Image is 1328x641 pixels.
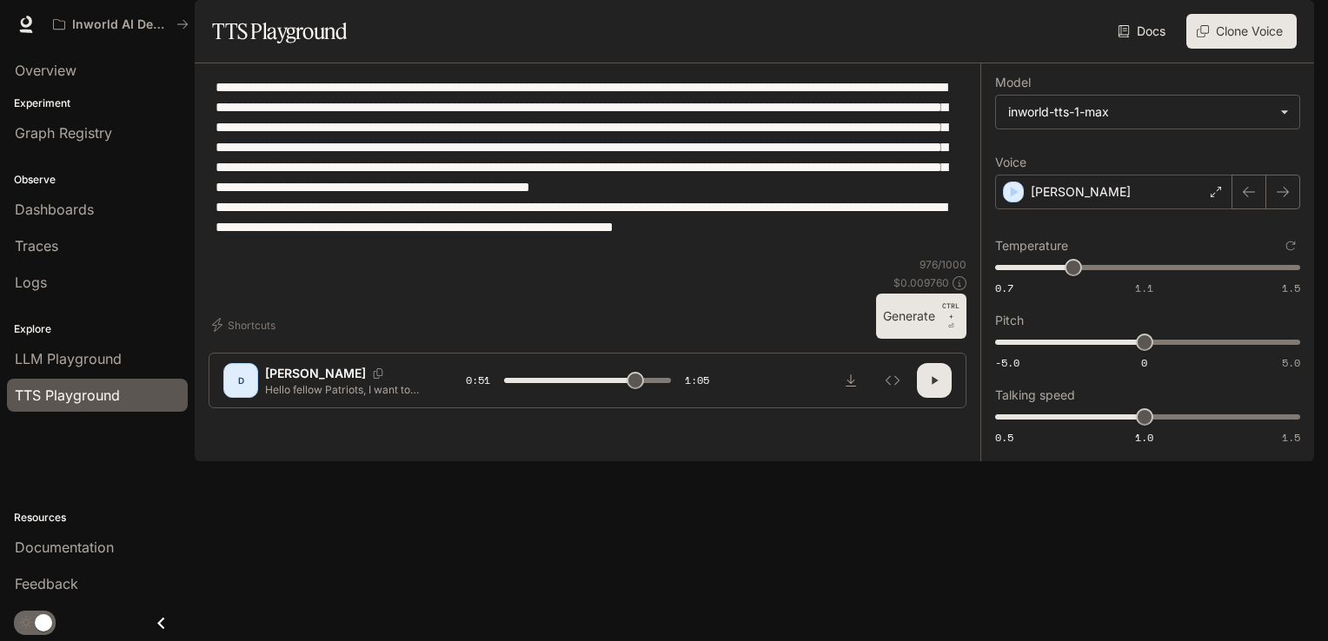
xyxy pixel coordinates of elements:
button: Clone Voice [1186,14,1297,49]
div: D [227,367,255,394]
p: [PERSON_NAME] [265,365,366,382]
span: 0:51 [466,372,490,389]
span: 1.0 [1135,430,1153,445]
p: Talking speed [995,389,1075,401]
span: 1.1 [1135,281,1153,295]
p: Hello fellow Patriots, I want to talk to citizens of [GEOGRAPHIC_DATA] [DATE]. What the fuck is h... [265,382,424,397]
p: [PERSON_NAME] [1031,183,1131,201]
button: Download audio [833,363,868,398]
h1: TTS Playground [212,14,347,49]
button: Reset to default [1281,236,1300,255]
p: CTRL + [942,301,959,321]
div: inworld-tts-1-max [996,96,1299,129]
p: Pitch [995,314,1024,327]
span: 0.7 [995,281,1013,295]
div: inworld-tts-1-max [1008,103,1272,121]
p: ⏎ [942,301,959,332]
button: Shortcuts [209,311,282,339]
span: 1:05 [685,372,709,389]
button: All workspaces [45,7,196,42]
p: Model [995,76,1031,89]
button: Copy Voice ID [366,368,390,379]
p: Inworld AI Demos [72,17,169,32]
button: GenerateCTRL +⏎ [876,294,966,339]
button: Inspect [875,363,910,398]
a: Docs [1114,14,1172,49]
span: 0.5 [995,430,1013,445]
span: 1.5 [1282,430,1300,445]
span: 1.5 [1282,281,1300,295]
span: -5.0 [995,355,1019,370]
span: 5.0 [1282,355,1300,370]
span: 0 [1141,355,1147,370]
p: Temperature [995,240,1068,252]
p: Voice [995,156,1026,169]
